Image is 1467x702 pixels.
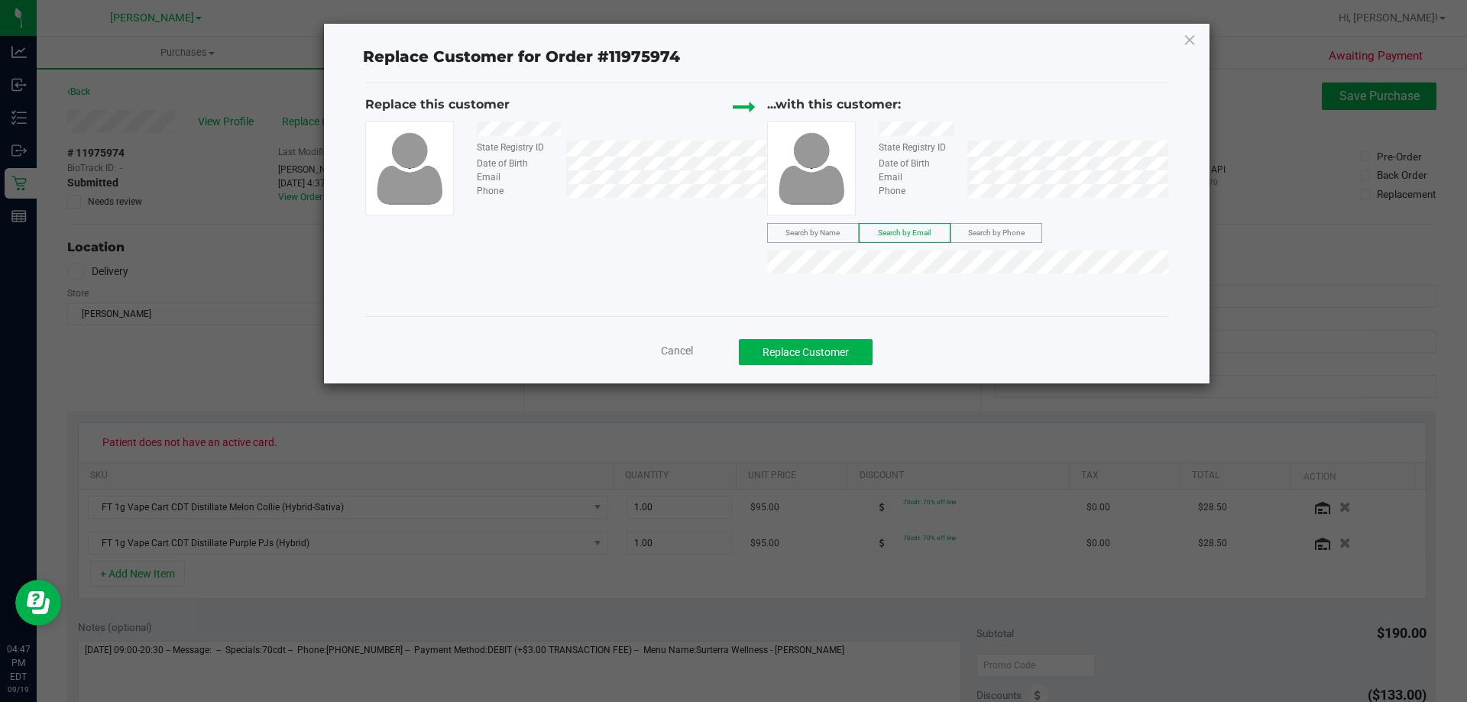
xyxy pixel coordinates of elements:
[369,128,450,209] img: user-icon.png
[661,345,693,357] span: Cancel
[785,228,840,237] span: Search by Name
[867,170,967,184] div: Email
[465,170,565,184] div: Email
[465,184,565,198] div: Phone
[465,157,565,170] div: Date of Birth
[739,339,873,365] button: Replace Customer
[968,228,1025,237] span: Search by Phone
[354,44,689,70] span: Replace Customer for Order #11975974
[15,580,61,626] iframe: Resource center
[465,141,565,154] div: State Registry ID
[867,141,967,154] div: State Registry ID
[867,157,967,170] div: Date of Birth
[867,184,967,198] div: Phone
[767,97,901,112] span: ...with this customer:
[771,128,852,209] img: user-icon.png
[878,228,931,237] span: Search by Email
[365,97,510,112] span: Replace this customer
